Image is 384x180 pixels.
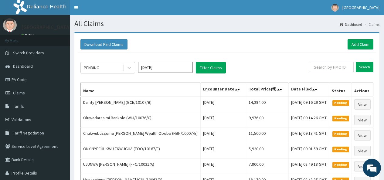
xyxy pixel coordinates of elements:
[81,128,201,143] td: Chukwubussoma [PERSON_NAME] Wealth Obobo (HBN/10007/E)
[354,130,371,141] a: View
[332,100,349,106] span: Pending
[200,159,246,174] td: [DATE]
[200,83,246,97] th: Encounter Date
[348,39,373,49] a: Add Claim
[84,65,99,71] div: PENDING
[354,146,371,156] a: View
[196,62,226,73] button: Filter Claims
[200,97,246,112] td: [DATE]
[246,143,288,159] td: 5,920.00
[21,25,71,30] p: [GEOGRAPHIC_DATA]
[81,143,201,159] td: ONYINYECHUKWU EKWUGHA (TOO/10167/F)
[329,83,352,97] th: Status
[331,4,339,12] img: User Image
[332,162,349,168] span: Pending
[200,112,246,128] td: [DATE]
[363,22,379,27] li: Claims
[332,147,349,152] span: Pending
[80,39,127,49] button: Download Paid Claims
[13,90,25,96] span: Claims
[352,83,373,97] th: Actions
[81,159,201,174] td: UJUNWA [PERSON_NAME] (FFC/10031/A)
[288,143,329,159] td: [DATE] 09:01:59 GMT
[3,18,17,32] img: User Image
[354,161,371,172] a: View
[13,63,33,69] span: Dashboard
[288,159,329,174] td: [DATE] 08:49:18 GMT
[13,50,44,56] span: Switch Providers
[310,62,354,72] input: Search by HMO ID
[74,20,379,28] h1: All Claims
[288,97,329,112] td: [DATE] 09:16:29 GMT
[340,22,362,27] a: Dashboard
[13,104,24,109] span: Tariffs
[246,112,288,128] td: 9,976.00
[81,83,201,97] th: Name
[342,5,379,10] span: [GEOGRAPHIC_DATA]
[200,143,246,159] td: [DATE]
[81,112,201,128] td: Oluwadarasimi Bankole (WIU/10076/C)
[332,131,349,137] span: Pending
[81,97,201,112] td: Dainty [PERSON_NAME] (GCE/10107/B)
[356,62,373,72] input: Search
[21,33,36,37] a: Online
[354,115,371,125] a: View
[246,159,288,174] td: 7,800.00
[354,99,371,110] a: View
[288,83,329,97] th: Date Filed
[246,128,288,143] td: 11,500.00
[138,62,193,73] input: Select Month and Year
[332,116,349,121] span: Pending
[288,128,329,143] td: [DATE] 09:13:41 GMT
[13,130,44,136] span: Tariff Negotiation
[246,97,288,112] td: 14,284.00
[288,112,329,128] td: [DATE] 09:14:26 GMT
[246,83,288,97] th: Total Price(₦)
[200,128,246,143] td: [DATE]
